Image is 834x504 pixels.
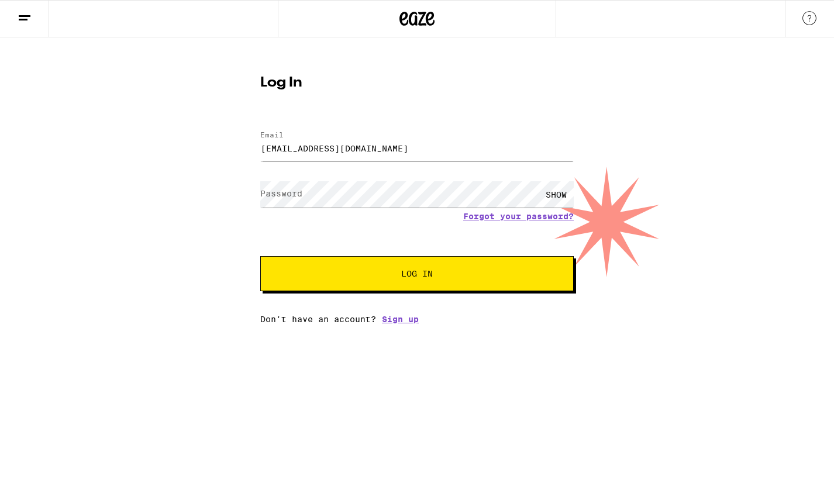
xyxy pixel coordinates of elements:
span: Log In [401,270,433,278]
h1: Log In [260,76,574,90]
input: Email [260,135,574,161]
div: SHOW [539,181,574,208]
label: Email [260,131,284,139]
div: Don't have an account? [260,315,574,324]
a: Forgot your password? [463,212,574,221]
a: Sign up [382,315,419,324]
label: Password [260,189,302,198]
span: Hi. Need any help? [7,8,84,18]
button: Log In [260,256,574,291]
